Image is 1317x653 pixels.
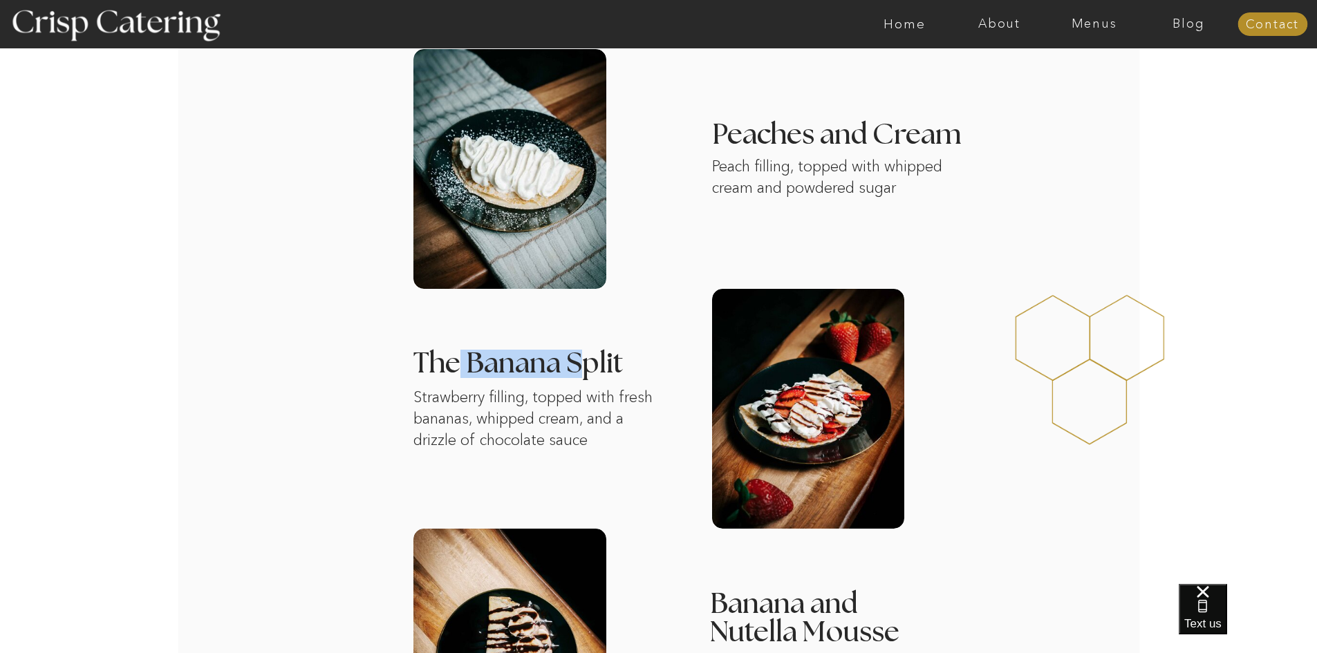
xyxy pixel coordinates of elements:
iframe: podium webchat widget bubble [1179,584,1317,653]
a: Menus [1047,17,1141,31]
a: Blog [1141,17,1236,31]
h3: Peaches and Cream [712,121,964,151]
a: About [952,17,1047,31]
a: Home [857,17,952,31]
p: Peach filling, topped with whipped cream and powdered sugar [712,156,964,206]
a: Contact [1237,18,1307,32]
h3: The Banana Split [413,350,854,384]
h3: Banana and Nutella Mousse [710,590,936,619]
p: Strawberry filling, topped with fresh bananas, whipped cream, and a drizzle of chocolate sauce [413,387,654,471]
